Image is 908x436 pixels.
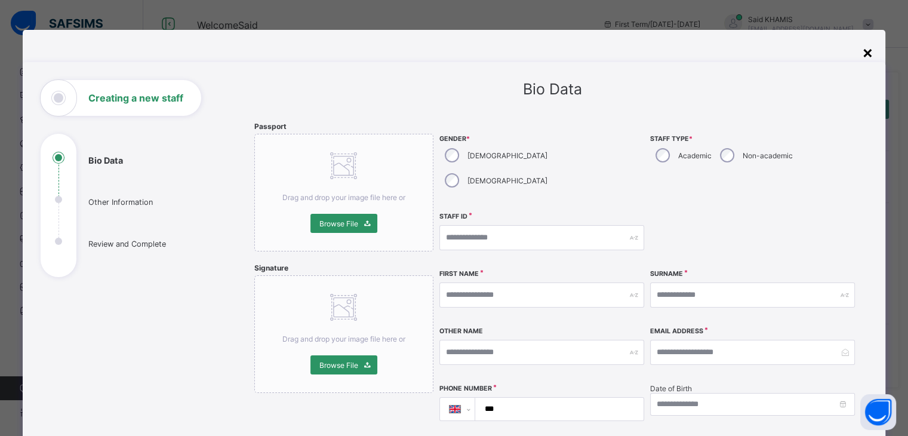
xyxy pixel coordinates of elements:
[439,213,467,220] label: Staff ID
[282,334,405,343] span: Drag and drop your image file here or
[678,151,712,160] label: Academic
[860,394,896,430] button: Open asap
[439,270,479,278] label: First Name
[862,42,873,62] div: ×
[743,151,793,160] label: Non-academic
[254,122,287,131] span: Passport
[319,219,358,228] span: Browse File
[254,134,433,251] div: Drag and drop your image file here orBrowse File
[254,263,288,272] span: Signature
[254,275,433,393] div: Drag and drop your image file here orBrowse File
[650,270,683,278] label: Surname
[88,93,183,103] h1: Creating a new staff
[467,176,547,185] label: [DEMOGRAPHIC_DATA]
[439,135,644,143] span: Gender
[439,385,492,392] label: Phone Number
[650,384,692,393] label: Date of Birth
[467,151,547,160] label: [DEMOGRAPHIC_DATA]
[439,327,483,335] label: Other Name
[282,193,405,202] span: Drag and drop your image file here or
[650,135,855,143] span: Staff Type
[650,327,703,335] label: Email Address
[319,361,358,370] span: Browse File
[523,80,582,98] span: Bio Data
